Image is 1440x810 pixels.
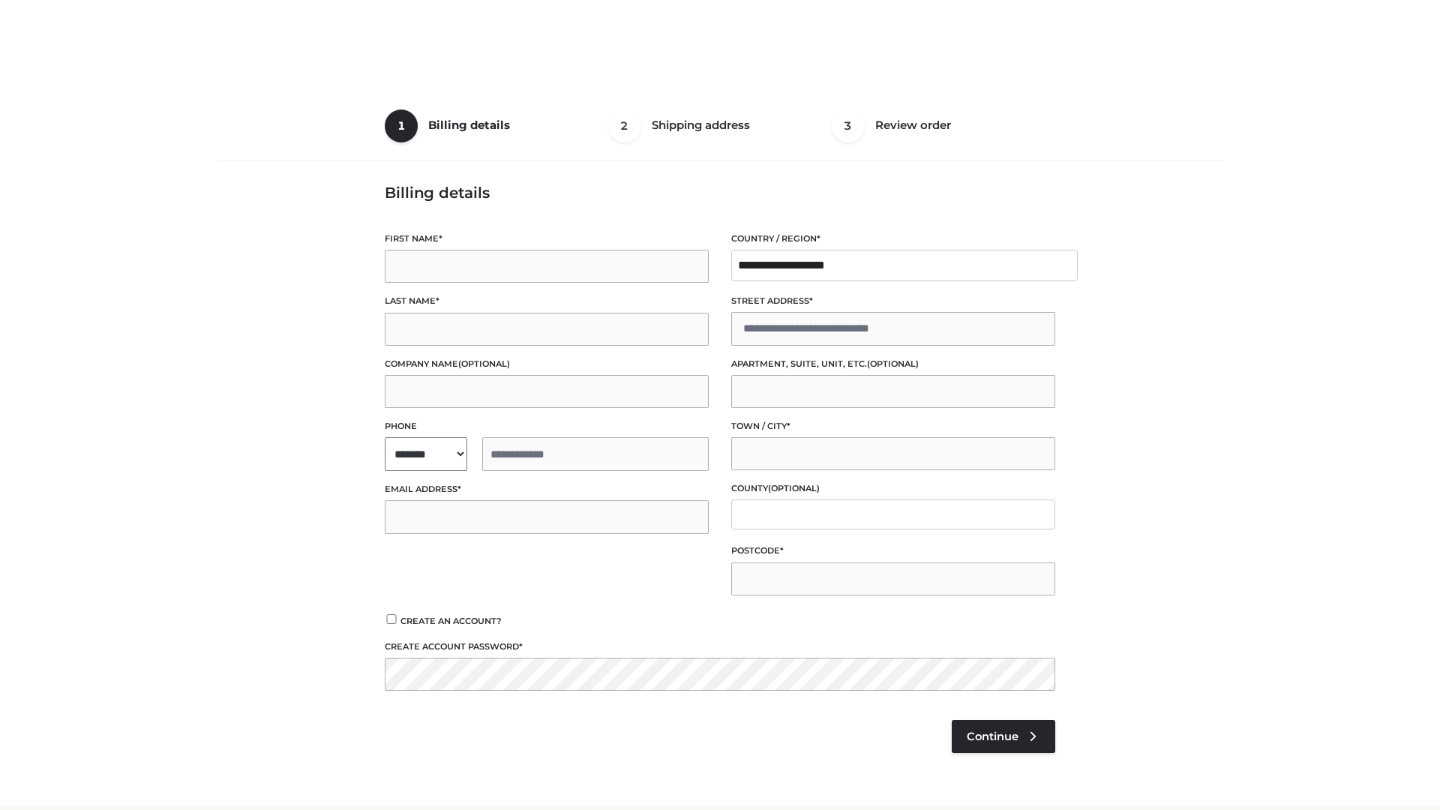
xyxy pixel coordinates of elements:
span: Shipping address [652,118,750,132]
span: 2 [608,109,641,142]
label: Postcode [731,544,1055,558]
label: Email address [385,482,709,496]
span: (optional) [458,358,510,369]
span: (optional) [768,483,820,493]
label: Apartment, suite, unit, etc. [731,357,1055,371]
span: Billing details [428,118,510,132]
span: Review order [875,118,951,132]
label: Create account password [385,640,1055,654]
a: Continue [952,720,1055,753]
h3: Billing details [385,184,1055,202]
label: Country / Region [731,232,1055,246]
span: Continue [967,730,1018,743]
label: Company name [385,357,709,371]
span: Create an account? [400,616,502,626]
label: Phone [385,419,709,433]
label: Town / City [731,419,1055,433]
label: First name [385,232,709,246]
span: 3 [832,109,865,142]
span: (optional) [867,358,919,369]
input: Create an account? [385,614,398,624]
label: County [731,481,1055,496]
span: 1 [385,109,418,142]
label: Last name [385,294,709,308]
label: Street address [731,294,1055,308]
